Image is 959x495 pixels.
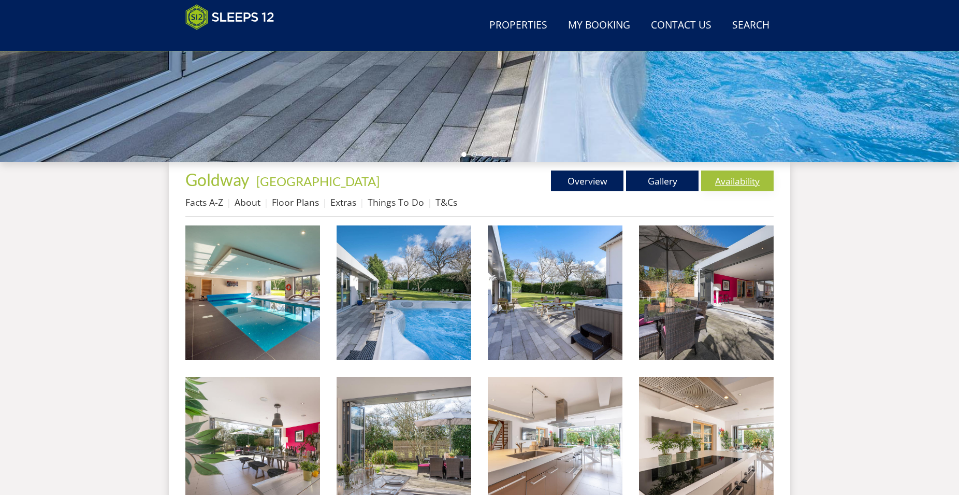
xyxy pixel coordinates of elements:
[639,225,774,360] img: Goldway - Interiors are cool and contemporary, the vibe is relaxed with a capital R
[368,196,424,208] a: Things To Do
[185,4,274,30] img: Sleeps 12
[252,174,380,189] span: -
[272,196,319,208] a: Floor Plans
[551,171,623,191] a: Overview
[647,14,716,37] a: Contact Us
[185,225,320,360] img: Goldway - Holiday house near Cheltenham with pool and hot tub, sleeps 24
[185,169,252,190] a: Goldway
[564,14,634,37] a: My Booking
[701,171,774,191] a: Availability
[435,196,457,208] a: T&Cs
[185,196,223,208] a: Facts A-Z
[256,174,380,189] a: [GEOGRAPHIC_DATA]
[728,14,774,37] a: Search
[235,196,260,208] a: About
[330,196,356,208] a: Extras
[485,14,551,37] a: Properties
[185,169,249,190] span: Goldway
[488,225,622,360] img: Goldway - For the most relaxing large group holidays near Cheltenham and The Cotswolds
[626,171,699,191] a: Gallery
[337,225,471,360] img: Goldway - The hot tub is outside in the large private gardens
[180,36,289,45] iframe: Customer reviews powered by Trustpilot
